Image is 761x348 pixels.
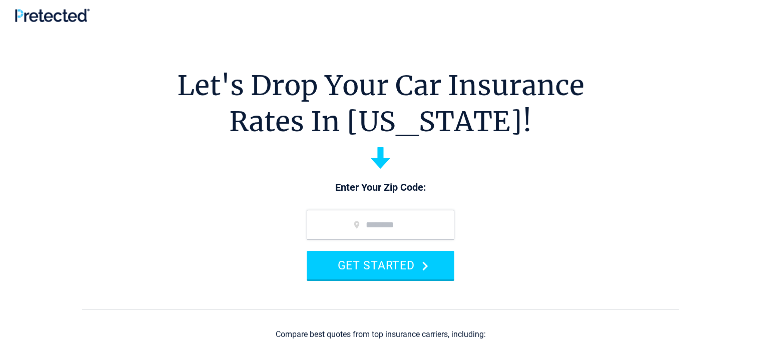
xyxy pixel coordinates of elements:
[15,9,90,22] img: Pretected Logo
[276,330,486,339] div: Compare best quotes from top insurance carriers, including:
[307,251,454,279] button: GET STARTED
[177,68,584,140] h1: Let's Drop Your Car Insurance Rates In [US_STATE]!
[307,210,454,240] input: zip code
[297,181,464,195] p: Enter Your Zip Code:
